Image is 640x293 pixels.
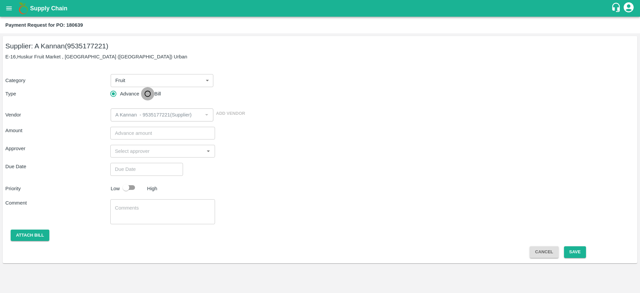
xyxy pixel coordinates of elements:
[5,77,108,84] p: Category
[530,246,558,258] button: Cancel
[611,2,623,14] div: customer-support
[5,53,635,60] p: E-16,Huskur Fruit Market , [GEOGRAPHIC_DATA] ([GEOGRAPHIC_DATA]) Urban
[5,185,108,192] p: Priority
[564,246,586,258] button: Save
[30,4,611,13] a: Supply Chain
[623,1,635,15] div: account of current user
[11,230,49,241] button: Attach bill
[5,199,110,207] p: Comment
[154,90,161,97] span: Bill
[17,2,30,15] img: logo
[5,41,635,51] h5: Supplier: A Kannan (9535177221)
[5,90,110,97] p: Type
[110,163,178,176] input: Choose date
[5,127,110,134] p: Amount
[5,163,110,170] p: Due Date
[111,185,120,192] p: Low
[110,127,215,139] input: Advance amount
[112,147,202,156] input: Select approver
[30,5,67,12] b: Supply Chain
[204,147,213,156] button: Open
[115,77,125,84] p: Fruit
[120,90,139,97] span: Advance
[5,145,110,152] p: Approver
[1,1,17,16] button: open drawer
[147,185,157,192] p: High
[5,111,108,118] p: Vendor
[113,110,200,119] input: Select Vendor
[5,22,83,28] b: Payment Request for PO: 180639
